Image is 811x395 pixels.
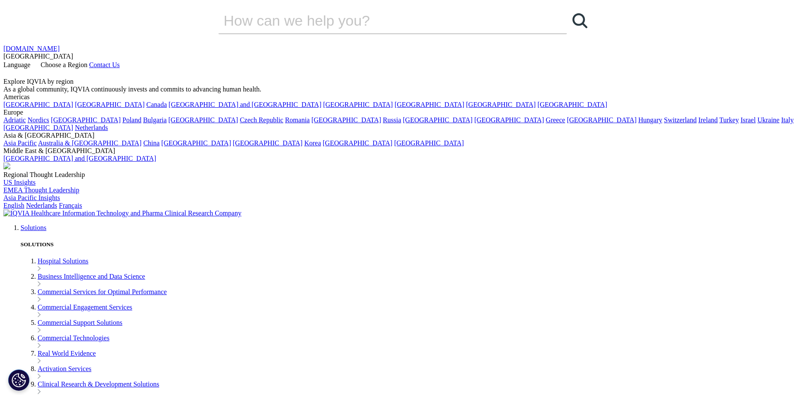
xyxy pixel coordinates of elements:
a: Turkey [719,116,739,124]
div: Explore IQVIA by region [3,78,808,85]
a: [GEOGRAPHIC_DATA] and [GEOGRAPHIC_DATA] [3,155,156,162]
a: Romania [285,116,310,124]
input: Search [218,8,543,33]
a: Nederlands [26,202,57,209]
a: [GEOGRAPHIC_DATA] [403,116,472,124]
a: Asia Pacific [3,139,37,147]
a: Commercial Services for Optimal Performance [38,288,167,295]
a: Nordics [27,116,49,124]
a: English [3,202,24,209]
a: Contact Us [89,61,120,68]
a: US Insights [3,179,35,186]
div: Middle East & [GEOGRAPHIC_DATA] [3,147,808,155]
a: [GEOGRAPHIC_DATA] [311,116,381,124]
a: Asia Pacific Insights [3,194,60,201]
img: IQVIA Healthcare Information Technology and Pharma Clinical Research Company [3,209,242,217]
a: [GEOGRAPHIC_DATA] [161,139,231,147]
a: [GEOGRAPHIC_DATA] [466,101,536,108]
a: [GEOGRAPHIC_DATA] [537,101,607,108]
a: Poland [122,116,141,124]
h5: SOLUTIONS [21,241,808,248]
a: EMEA Thought Leadership [3,186,79,194]
div: Americas [3,93,808,101]
a: [GEOGRAPHIC_DATA] [323,139,392,147]
span: Language [3,61,30,68]
a: Business Intelligence and Data Science [38,273,145,280]
a: Ireland [698,116,717,124]
a: Commercial Support Solutions [38,319,122,326]
button: Cookies Settings [8,369,29,391]
a: [GEOGRAPHIC_DATA] [323,101,393,108]
a: Français [59,202,82,209]
img: 2093_analyzing-data-using-big-screen-display-and-laptop.png [3,162,10,169]
a: [GEOGRAPHIC_DATA] [474,116,544,124]
a: Hospital Solutions [38,257,88,265]
a: Clinical Research & Development Solutions [38,380,159,388]
a: Greece [546,116,565,124]
a: Activation Services [38,365,91,372]
a: [GEOGRAPHIC_DATA] [3,101,73,108]
a: [GEOGRAPHIC_DATA] [75,101,145,108]
div: As a global community, IQVIA continuously invests and commits to advancing human health. [3,85,808,93]
a: Hungary [638,116,662,124]
a: [GEOGRAPHIC_DATA] [51,116,121,124]
a: Commercial Engagement Services [38,304,132,311]
a: [GEOGRAPHIC_DATA] [3,124,73,131]
a: [GEOGRAPHIC_DATA] [395,101,464,108]
a: Search [567,8,593,33]
a: Italy [781,116,793,124]
div: Asia & [GEOGRAPHIC_DATA] [3,132,808,139]
div: Regional Thought Leadership [3,171,808,179]
a: Bulgaria [143,116,167,124]
span: Choose a Region [41,61,87,68]
a: Real World Evidence [38,350,96,357]
a: Adriatic [3,116,26,124]
div: [GEOGRAPHIC_DATA] [3,53,808,60]
a: Ukraine [758,116,780,124]
a: China [143,139,159,147]
div: Europe [3,109,808,116]
a: Korea [304,139,321,147]
a: [GEOGRAPHIC_DATA] [233,139,303,147]
a: Australia & [GEOGRAPHIC_DATA] [38,139,142,147]
a: Russia [383,116,401,124]
a: Netherlands [75,124,108,131]
a: Canada [146,101,167,108]
a: [GEOGRAPHIC_DATA] [394,139,464,147]
a: Israel [740,116,756,124]
svg: Search [572,13,587,28]
a: Switzerland [664,116,696,124]
a: Solutions [21,224,46,231]
a: Commercial Technologies [38,334,109,342]
a: [GEOGRAPHIC_DATA] [567,116,637,124]
a: [GEOGRAPHIC_DATA] [168,116,238,124]
a: [DOMAIN_NAME] [3,45,60,52]
a: Czech Republic [240,116,283,124]
a: [GEOGRAPHIC_DATA] and [GEOGRAPHIC_DATA] [168,101,321,108]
